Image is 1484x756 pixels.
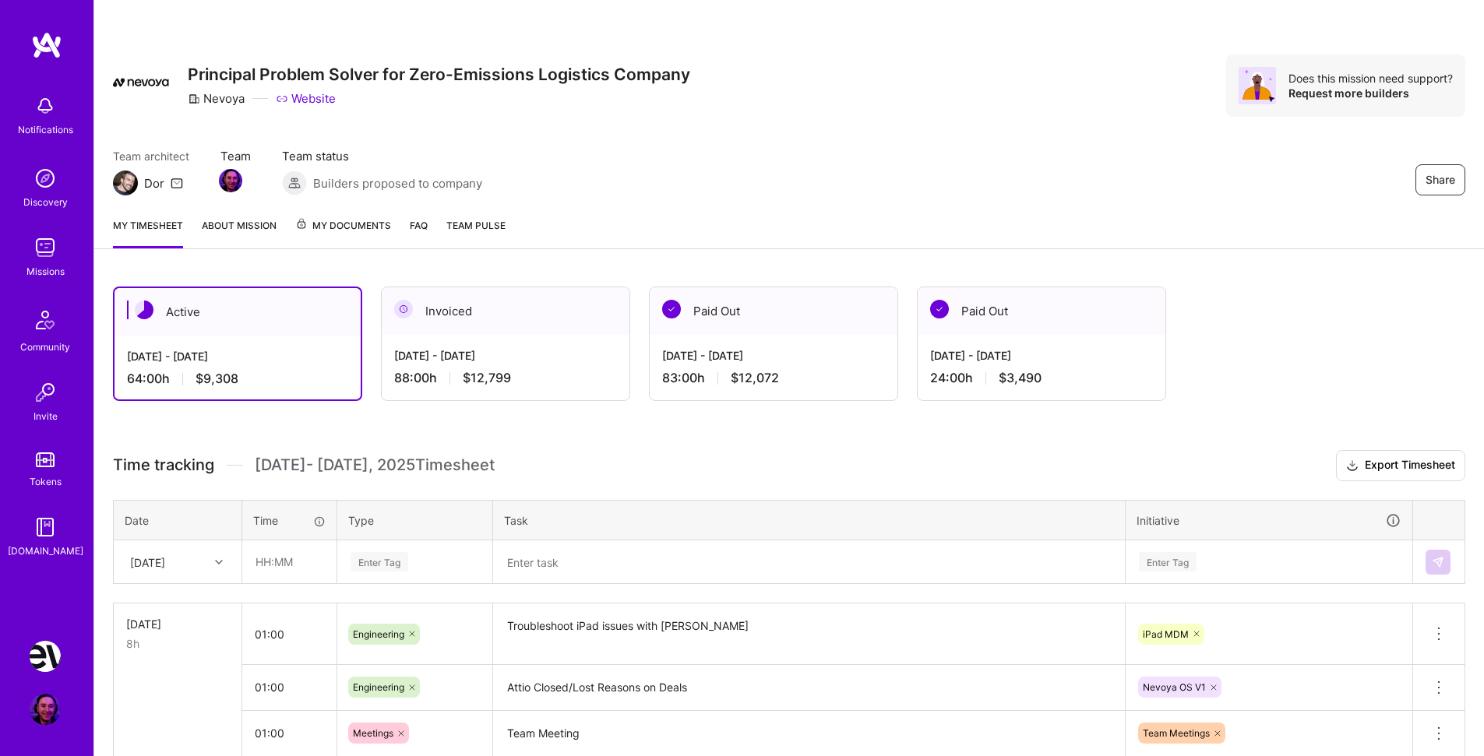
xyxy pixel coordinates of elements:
div: Enter Tag [1139,550,1197,574]
div: Paid Out [918,287,1165,335]
div: [DATE] [126,616,229,632]
div: 64:00 h [127,371,348,387]
img: Invoiced [394,300,413,318]
div: 88:00 h [394,370,617,386]
span: $12,072 [731,370,779,386]
div: Time [253,512,326,529]
span: Engineering [353,628,404,640]
span: $12,799 [463,370,511,386]
span: My Documents [295,217,391,234]
img: Paid Out [930,300,949,318]
img: tokens [36,452,55,467]
a: Website [276,90,336,107]
img: Submit [1432,556,1444,568]
div: Community [20,339,70,355]
div: Does this mission need support? [1288,71,1453,86]
i: icon Download [1346,458,1359,474]
input: HH:MM [242,712,337,754]
th: Type [337,500,493,540]
span: Team Meetings [1143,727,1210,739]
div: [DATE] - [DATE] [662,347,885,364]
div: 24:00 h [930,370,1153,386]
span: Meetings [353,727,393,739]
div: [DATE] - [DATE] [930,347,1153,364]
img: discovery [30,163,61,194]
img: teamwork [30,232,61,263]
span: Team Pulse [446,220,506,231]
div: Active [115,288,361,336]
div: [DATE] - [DATE] [394,347,617,364]
img: guide book [30,512,61,543]
textarea: Troubleshoot iPad issues with [PERSON_NAME] [495,605,1123,663]
input: HH:MM [242,666,337,708]
div: Dor [144,175,164,192]
span: Team architect [113,148,189,164]
div: Paid Out [650,287,897,335]
div: Request more builders [1288,86,1453,100]
img: Avatar [1239,67,1276,104]
div: Invite [33,408,58,424]
div: Notifications [18,121,73,138]
span: [DATE] - [DATE] , 2025 Timesheet [255,455,495,475]
textarea: Team Meeting [495,712,1123,755]
input: HH:MM [242,614,337,655]
div: Nevoya [188,90,245,107]
span: iPad MDM [1143,628,1189,640]
img: bell [30,90,61,121]
span: $3,490 [999,370,1042,386]
span: Team status [282,148,482,164]
img: logo [31,31,62,59]
i: icon Chevron [215,558,223,566]
div: Missions [26,263,65,280]
h3: Principal Problem Solver for Zero-Emissions Logistics Company [188,65,690,84]
a: About Mission [202,217,277,248]
span: Team [220,148,251,164]
img: Community [26,301,64,339]
img: Company Logo [113,78,169,87]
div: 8h [126,635,229,652]
div: 83:00 h [662,370,885,386]
img: Builders proposed to company [282,171,307,195]
i: icon Mail [171,177,183,189]
span: Nevoya OS V1 [1143,681,1206,693]
img: Nevoya: Principal Problem Solver for Zero-Emissions Logistics Company [30,641,61,672]
div: Tokens [30,473,62,490]
th: Date [114,500,242,540]
a: Team Member Avatar [220,167,241,194]
span: Time tracking [113,455,214,475]
th: Task [493,500,1126,540]
a: My timesheet [113,217,183,248]
a: User Avatar [26,694,65,725]
span: Share [1426,172,1455,188]
div: [DOMAIN_NAME] [8,543,83,559]
a: My Documents [295,217,391,248]
div: Enter Tag [351,550,408,574]
div: Initiative [1137,512,1401,529]
img: Invite [30,377,61,408]
div: Discovery [23,194,68,210]
a: FAQ [410,217,428,248]
span: Builders proposed to company [313,175,482,192]
img: Team Architect [113,171,138,195]
img: Active [135,301,153,319]
img: User Avatar [30,694,61,725]
a: Team Pulse [446,217,506,248]
button: Export Timesheet [1336,450,1465,481]
div: [DATE] [130,554,165,570]
button: Share [1415,164,1465,195]
span: $9,308 [196,371,238,387]
input: HH:MM [243,541,336,582]
textarea: Attio Closed/Lost Reasons on Deals [495,666,1123,709]
img: Team Member Avatar [219,169,242,192]
a: Nevoya: Principal Problem Solver for Zero-Emissions Logistics Company [26,641,65,672]
img: Paid Out [662,300,681,318]
span: Engineering [353,681,404,693]
div: [DATE] - [DATE] [127,348,348,364]
i: icon CompanyGray [188,93,200,105]
div: Invoiced [382,287,629,335]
